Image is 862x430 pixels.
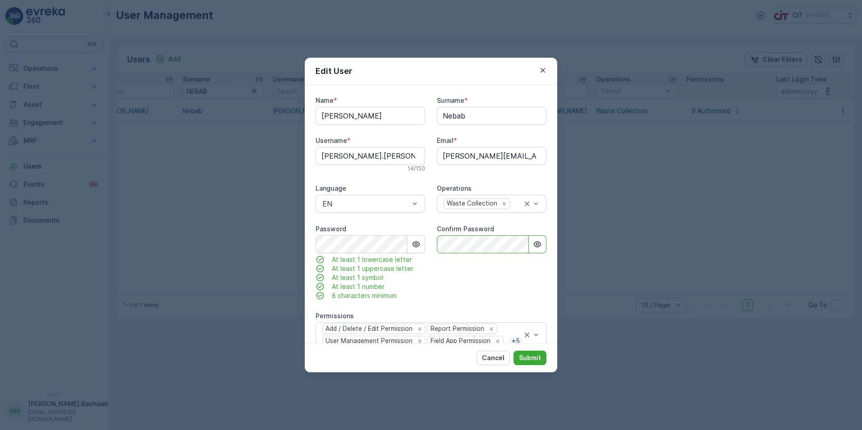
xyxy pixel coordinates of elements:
[332,255,412,264] span: At least 1 lowercase letter
[428,324,486,334] div: Report Permission
[437,225,494,233] label: Confirm Password
[316,225,346,233] label: Password
[316,312,354,320] label: Permissions
[332,282,385,291] span: At least 1 number
[514,351,546,365] button: Submit
[415,325,425,333] div: Remove Add / Delete / Edit Permission
[316,65,352,78] p: Edit User
[323,336,414,346] div: User Management Permission
[437,184,472,192] label: Operations
[486,325,496,333] div: Remove Report Permission
[519,353,541,362] p: Submit
[511,337,521,346] p: + 5
[437,96,464,104] label: Surname
[332,273,383,282] span: At least 1 symbol
[437,137,454,144] label: Email
[323,324,414,334] div: Add / Delete / Edit Permission
[477,351,510,365] button: Cancel
[316,184,346,192] label: Language
[408,165,425,172] p: 14 / 150
[499,200,509,208] div: Remove Waste Collection
[428,336,492,346] div: Field App Permission
[482,353,504,362] p: Cancel
[415,337,425,345] div: Remove User Management Permission
[332,291,397,300] span: 8 characters minimum
[493,337,503,345] div: Remove Field App Permission
[332,264,413,273] span: At least 1 uppercase letter
[316,96,334,104] label: Name
[444,199,499,208] div: Waste Collection
[316,137,347,144] label: Username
